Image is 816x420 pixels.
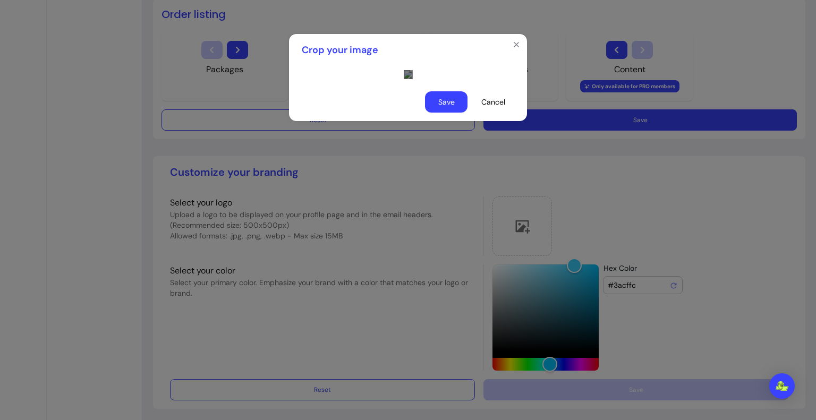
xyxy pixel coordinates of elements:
[508,36,525,53] button: Close
[404,70,412,79] img: 2607759f-4b59-4847-9bf0-ec22e7742037
[769,373,795,399] div: Open Intercom Messenger
[472,91,514,113] button: Cancel
[425,91,467,113] button: Save
[289,34,527,66] header: Crop your image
